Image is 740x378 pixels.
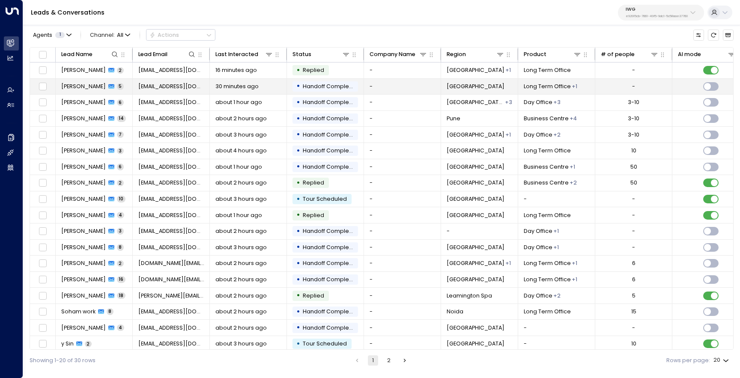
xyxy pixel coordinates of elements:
div: - [632,195,635,203]
div: Workstation [572,83,577,90]
span: Business Centre [524,163,569,171]
span: 3 [117,228,124,234]
td: - [364,336,441,352]
span: Sharvari Pabrekar [61,244,106,251]
span: ajoseph.social@gmail.com [138,276,204,283]
div: Status [292,50,311,59]
div: • [296,208,300,222]
div: • [296,144,300,158]
div: AI mode [678,50,736,59]
span: Replied [303,211,324,219]
span: tiffany66135@gmail.com [138,324,204,332]
span: 6 [117,99,124,106]
span: Business Centre [524,115,569,122]
span: Manchester [447,131,504,139]
span: singh.yuvraj2006@gmail.com [138,98,204,106]
td: - [364,240,441,256]
span: 14 [117,115,126,122]
span: Day Office [524,292,552,300]
div: Long Term Office [553,227,559,235]
div: • [296,273,300,286]
p: e92915cb-7661-49f5-9dc1-5c58aae37760 [626,15,688,18]
span: Tour Scheduled [303,340,347,347]
td: - [364,207,441,223]
td: - [518,336,595,352]
span: Pune [447,115,460,122]
div: - [632,227,635,235]
span: Bangalore [447,211,504,219]
td: - [364,272,441,288]
span: 18 [117,292,125,299]
span: Day Office [524,131,552,139]
span: Toggle select row [38,259,48,268]
div: - [632,244,635,251]
td: - [364,256,441,271]
span: 2 [85,341,92,347]
span: Mexico City [447,179,504,187]
span: sharvari0912@gmail.com [138,227,204,235]
div: 50 [630,179,637,187]
div: Product [524,50,582,59]
span: 7 [117,131,124,138]
span: Sharvari Pabrekar [61,227,106,235]
span: 10 [117,196,125,202]
div: Actions [149,32,179,39]
nav: pagination navigation [352,355,410,366]
span: 1 [55,32,65,38]
div: • [296,64,300,77]
span: 16 minutes ago [215,66,257,74]
span: 2 [117,260,124,267]
span: London [447,276,504,283]
span: Toggle select row [38,339,48,349]
span: about 3 hours ago [215,195,267,203]
span: Long Term Office [524,211,571,219]
div: • [296,128,300,141]
button: IWGe92915cb-7661-49f5-9dc1-5c58aae37760 [618,5,704,21]
span: Toggle select row [38,130,48,140]
div: • [296,193,300,206]
div: 3-10 [628,115,639,122]
span: Yuvraj Singh [61,147,106,155]
td: - [364,304,441,320]
span: 8 [107,308,113,315]
span: y Sin [61,340,74,348]
div: • [296,96,300,109]
td: - [364,288,441,304]
div: Long Term Office,Workstation [553,292,561,300]
span: Soham work [61,308,95,315]
div: Last Interacted [215,50,258,59]
td: - [364,159,441,175]
span: sharvari0912@gmail.com [138,244,204,251]
span: Day Office [524,98,552,106]
div: # of people [601,50,659,59]
span: ysin29108@gmail.com [138,340,204,348]
span: Handoff Completed [303,163,358,170]
div: • [296,241,300,254]
td: - [441,223,518,239]
span: 4 [117,324,124,331]
span: about 3 hours ago [215,340,267,348]
span: khyatisingh2001@hotmail.com [138,211,204,219]
span: Toggle select row [38,226,48,236]
span: Long Term Office [524,276,571,283]
span: Long Term Office [524,66,571,74]
span: Toggle select row [38,307,48,317]
span: Replied [303,66,324,74]
div: • [296,176,300,190]
span: Agents [33,33,52,38]
span: Day Office [524,244,552,251]
span: nicsubram13@gmail.com [138,163,204,171]
span: about 4 hours ago [215,147,267,155]
div: • [296,80,300,93]
div: 6 [632,276,636,283]
span: Toggle select row [38,178,48,188]
span: Handoff Completed [303,324,358,331]
div: Status [292,50,351,59]
div: Long Term Office,Meeting Room,Workstation [553,98,561,106]
div: Lead Name [61,50,119,59]
span: about 1 hour ago [215,163,262,171]
span: 2 [117,67,124,74]
span: singh.yuvraj2006@gmail.com [138,66,204,74]
span: Ciudad de México [447,163,504,171]
span: Ajay Joseph [61,259,106,267]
